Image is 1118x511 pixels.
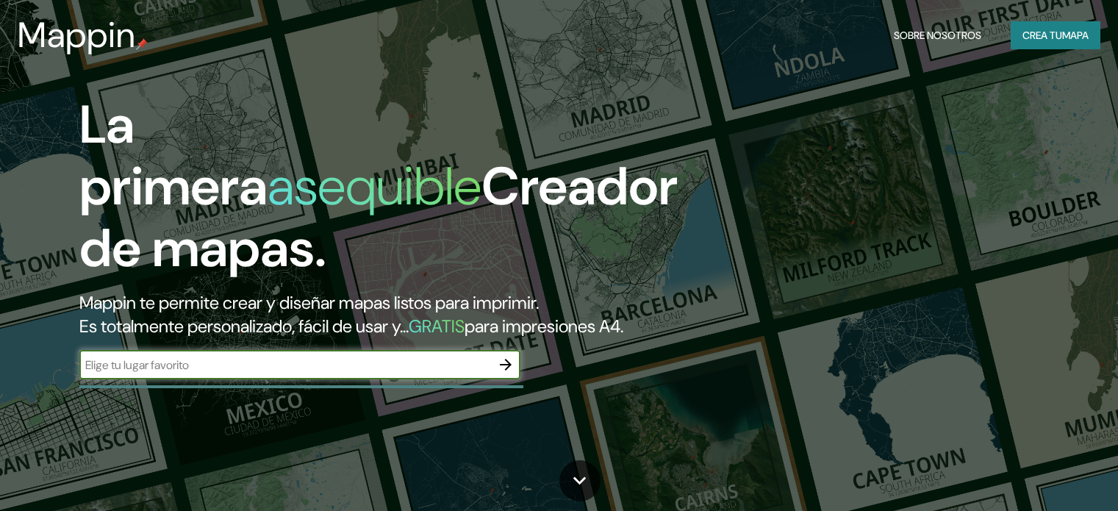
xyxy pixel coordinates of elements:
font: Es totalmente personalizado, fácil de usar y... [79,315,409,337]
font: asequible [268,152,481,221]
button: Sobre nosotros [888,21,987,49]
font: Mappin [18,12,136,58]
font: para impresiones A4. [465,315,623,337]
button: Crea tumapa [1011,21,1100,49]
font: Crea tu [1022,29,1062,42]
font: Mappin te permite crear y diseñar mapas listos para imprimir. [79,291,539,314]
font: mapa [1062,29,1089,42]
input: Elige tu lugar favorito [79,357,491,374]
font: Sobre nosotros [894,29,981,42]
font: Creador de mapas. [79,152,678,282]
font: GRATIS [409,315,465,337]
font: La primera [79,90,268,221]
img: pin de mapeo [136,38,148,50]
